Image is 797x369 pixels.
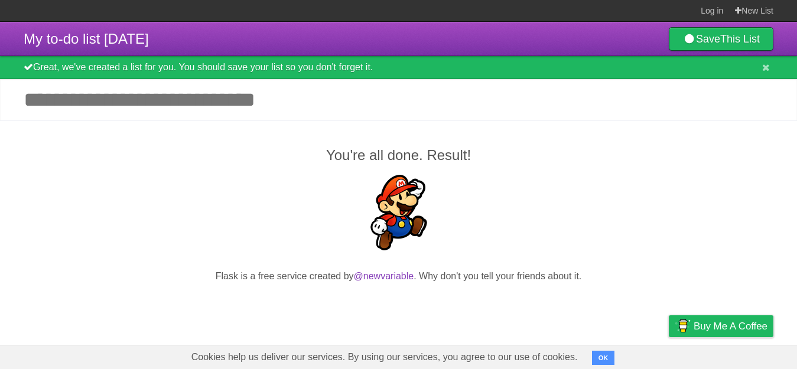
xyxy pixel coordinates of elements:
[24,145,773,166] h2: You're all done. Result!
[378,298,420,315] iframe: X Post Button
[180,345,590,369] span: Cookies help us deliver our services. By using our services, you agree to our use of cookies.
[361,175,437,250] img: Super Mario
[694,316,767,337] span: Buy me a coffee
[354,271,414,281] a: @newvariable
[669,27,773,51] a: SaveThis List
[720,33,760,45] b: This List
[669,315,773,337] a: Buy me a coffee
[24,31,149,47] span: My to-do list [DATE]
[24,269,773,283] p: Flask is a free service created by . Why don't you tell your friends about it.
[675,316,691,336] img: Buy me a coffee
[592,351,615,365] button: OK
